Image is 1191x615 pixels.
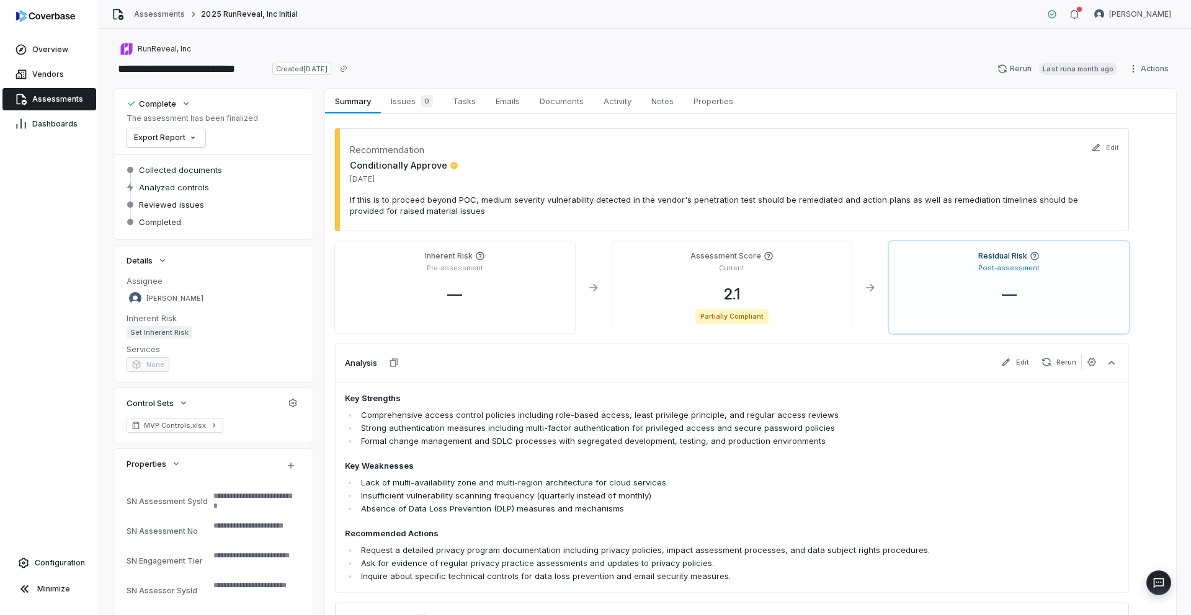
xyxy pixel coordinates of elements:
[350,143,458,156] dt: Recommendation
[358,489,964,502] li: Insufficient vulnerability scanning frequency (quarterly instead of monthly)
[689,93,738,109] span: Properties
[714,285,750,303] span: 2.1
[2,63,96,86] a: Vendors
[272,63,331,75] span: Created [DATE]
[1039,63,1117,75] span: Last run a month ago
[978,263,1040,273] p: Post-assessment
[144,420,206,430] span: MVP Controls.xlsx
[345,528,964,540] h4: Recommended Actions
[427,263,483,273] p: Pre-assessment
[127,586,208,595] div: SN Assessor SysId
[996,355,1034,369] button: Edit
[1087,5,1179,24] button: Samuel Folarin avatar[PERSON_NAME]
[2,113,96,135] a: Dashboards
[139,216,181,228] span: Completed
[127,397,174,409] span: Control Sets
[127,128,205,147] button: Export Report
[117,38,195,60] button: https://runreveal.com/RunReveal, Inc
[1037,355,1081,369] button: Rerun
[127,458,166,469] span: Properties
[32,69,64,79] span: Vendors
[350,174,458,184] span: [DATE]
[127,275,300,286] dt: Assignee
[2,38,96,61] a: Overview
[990,60,1125,78] button: RerunLast runa month ago
[32,45,68,55] span: Overview
[127,343,300,355] dt: Services
[491,93,525,109] span: Emails
[535,93,589,109] span: Documents
[35,558,85,568] span: Configuration
[646,93,679,109] span: Notes
[37,584,70,594] span: Minimize
[127,556,208,565] div: SN Engagement Tier
[2,88,96,110] a: Assessments
[5,577,94,601] button: Minimize
[1087,135,1123,161] button: Edit
[139,182,209,193] span: Analyzed controls
[421,95,433,107] span: 0
[358,570,964,583] li: Inquire about specific technical controls for data loss prevention and email security measures.
[978,251,1027,261] h4: Residual Risk
[1109,9,1171,19] span: [PERSON_NAME]
[358,476,964,489] li: Lack of multi-availability zone and multi-region architecture for cloud services
[201,9,298,19] span: 2025 RunReveal, Inc Initial
[16,10,75,22] img: logo-D7KZi-bG.svg
[127,113,258,123] p: The assessment has been finalized
[358,502,964,515] li: Absence of Data Loss Prevention (DLP) measures and mechanisms
[32,119,78,129] span: Dashboards
[138,44,191,54] span: RunReveal, Inc
[358,409,964,422] li: Comprehensive access control policies including role-based access, least privilege principle, and...
[123,453,185,475] button: Properties
[437,285,472,303] span: —
[146,294,203,303] span: [PERSON_NAME]
[127,418,223,433] a: MVP Controls.xlsx
[358,422,964,435] li: Strong authentication measures including multi-factor authentication for privileged access and se...
[123,249,171,272] button: Details
[358,435,964,448] li: Formal change management and SDLC processes with segregated development, testing, and production ...
[345,392,964,405] h4: Key Strengths
[599,93,636,109] span: Activity
[992,285,1027,303] span: —
[386,92,438,110] span: Issues
[129,292,141,304] img: Samuel Folarin avatar
[332,58,355,80] button: Copy link
[448,93,481,109] span: Tasks
[139,164,222,175] span: Collected documents
[127,312,300,324] dt: Inherent Risk
[350,194,1114,216] p: If this is to proceed beyond POC, medium severity vulnerability detected in the vendor's penetrat...
[695,309,769,324] span: Partially Compliant
[32,94,83,104] span: Assessments
[719,263,744,273] p: Current
[330,93,375,109] span: Summary
[345,460,964,472] h4: Key Weaknesses
[350,159,458,172] span: Conditionally Approve
[425,251,473,261] h4: Inherent Risk
[1094,9,1104,19] img: Samuel Folarin avatar
[127,526,208,536] div: SN Assessment No
[139,199,204,210] span: Reviewed issues
[1125,60,1176,78] button: Actions
[358,544,964,557] li: Request a detailed privacy program documentation including privacy policies, impact assessment pr...
[5,552,94,574] a: Configuration
[345,357,377,368] h3: Analysis
[123,392,192,414] button: Control Sets
[127,98,176,109] div: Complete
[134,9,185,19] a: Assessments
[358,557,964,570] li: Ask for evidence of regular privacy practice assessments and updates to privacy policies.
[127,326,192,338] span: Set Inherent Risk
[127,255,153,266] span: Details
[690,251,761,261] h4: Assessment Score
[123,92,195,115] button: Complete
[127,497,208,506] div: SN Assessment SysId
